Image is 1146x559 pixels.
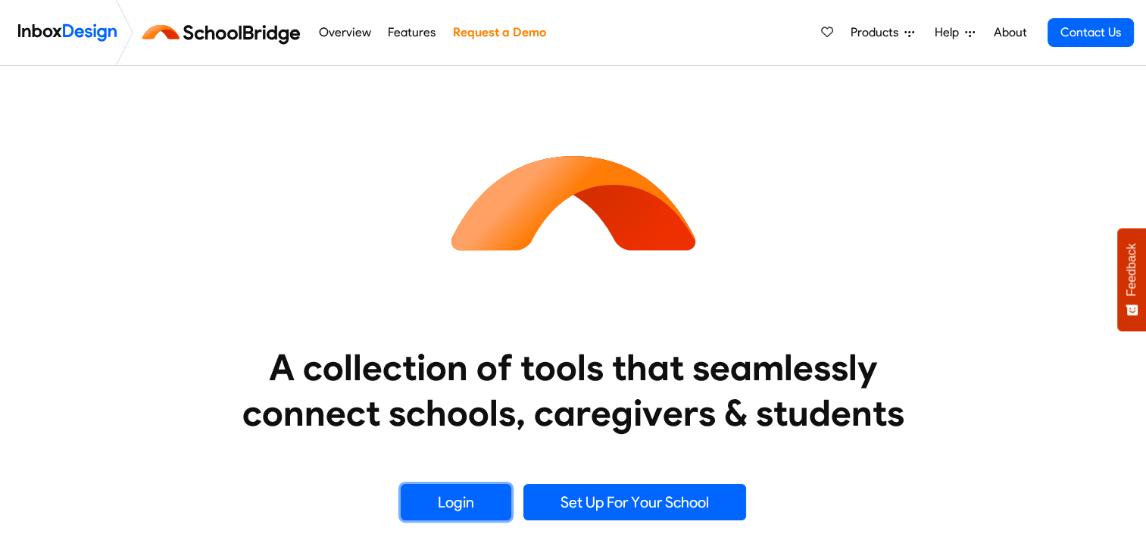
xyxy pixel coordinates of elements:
heading: A collection of tools that seamlessly connect schools, caregivers & students [214,345,933,436]
a: Overview [314,17,375,48]
img: schoolbridge logo [139,14,310,51]
a: About [989,17,1031,48]
a: Help [929,17,981,48]
img: icon_schoolbridge.svg [437,66,710,339]
a: Products [845,17,920,48]
a: Contact Us [1048,18,1134,47]
a: Features [384,17,440,48]
span: Products [851,23,904,42]
a: Login [401,484,511,520]
span: Feedback [1125,243,1138,296]
a: Set Up For Your School [523,484,746,520]
button: Feedback - Show survey [1117,228,1146,331]
span: Help [935,23,965,42]
a: Request a Demo [448,17,550,48]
